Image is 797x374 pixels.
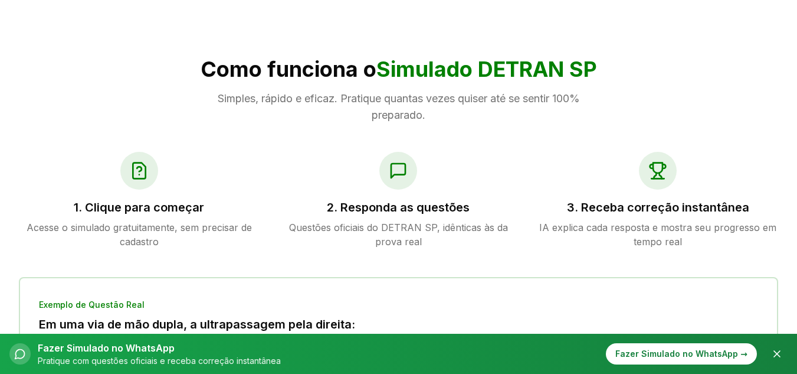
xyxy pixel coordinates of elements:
h3: Em uma via de mão dupla, a ultrapassagem pela direita: [39,316,758,333]
button: Fazer Simulado no WhatsAppPratique com questões oficiais e receba correção instantâneaFazer Simul... [9,341,757,367]
p: Pratique com questões oficiais e receba correção instantânea [38,355,281,367]
span: Simulado DETRAN SP [376,56,597,82]
h2: Como funciona o [19,57,778,81]
p: Acesse o simulado gratuitamente, sem precisar de cadastro [19,220,260,249]
p: Simples, rápido e eficaz. Pratique quantas vezes quiser até se sentir 100% preparado. [201,90,597,123]
button: Fechar [766,343,788,365]
div: Fazer Simulado no WhatsApp → [606,343,757,365]
h3: 2. Responda as questões [278,199,519,216]
p: IA explica cada resposta e mostra seu progresso em tempo real [537,220,778,249]
p: Fazer Simulado no WhatsApp [38,341,281,355]
h3: 3. Receba correção instantânea [537,199,778,216]
p: Questões oficiais do DETRAN SP, idênticas às da prova real [278,220,519,249]
span: Exemplo de Questão Real [39,300,145,310]
h3: 1. Clique para começar [19,199,260,216]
